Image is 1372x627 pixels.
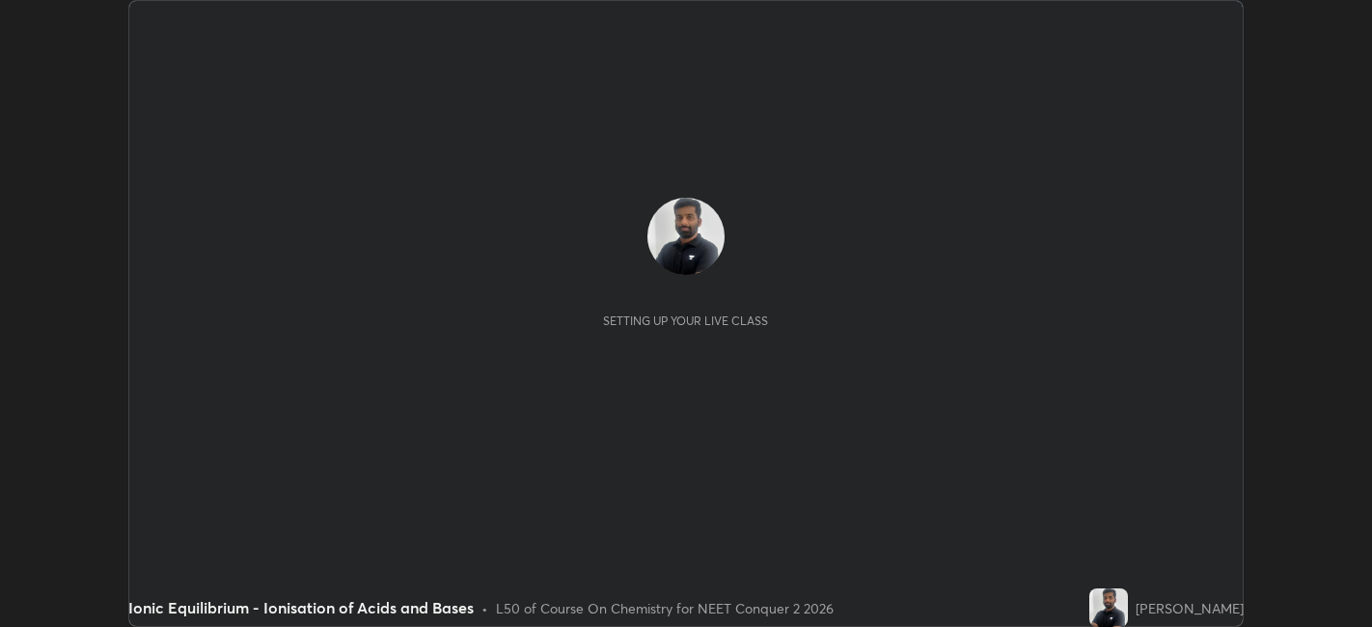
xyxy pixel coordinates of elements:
div: • [481,598,488,618]
div: L50 of Course On Chemistry for NEET Conquer 2 2026 [496,598,834,618]
div: Ionic Equilibrium - Ionisation of Acids and Bases [128,596,474,619]
div: [PERSON_NAME] [1136,598,1244,618]
img: 24d67036607d45f1b5261c940733aadb.jpg [1089,588,1128,627]
div: Setting up your live class [603,313,768,328]
img: 24d67036607d45f1b5261c940733aadb.jpg [647,198,725,275]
